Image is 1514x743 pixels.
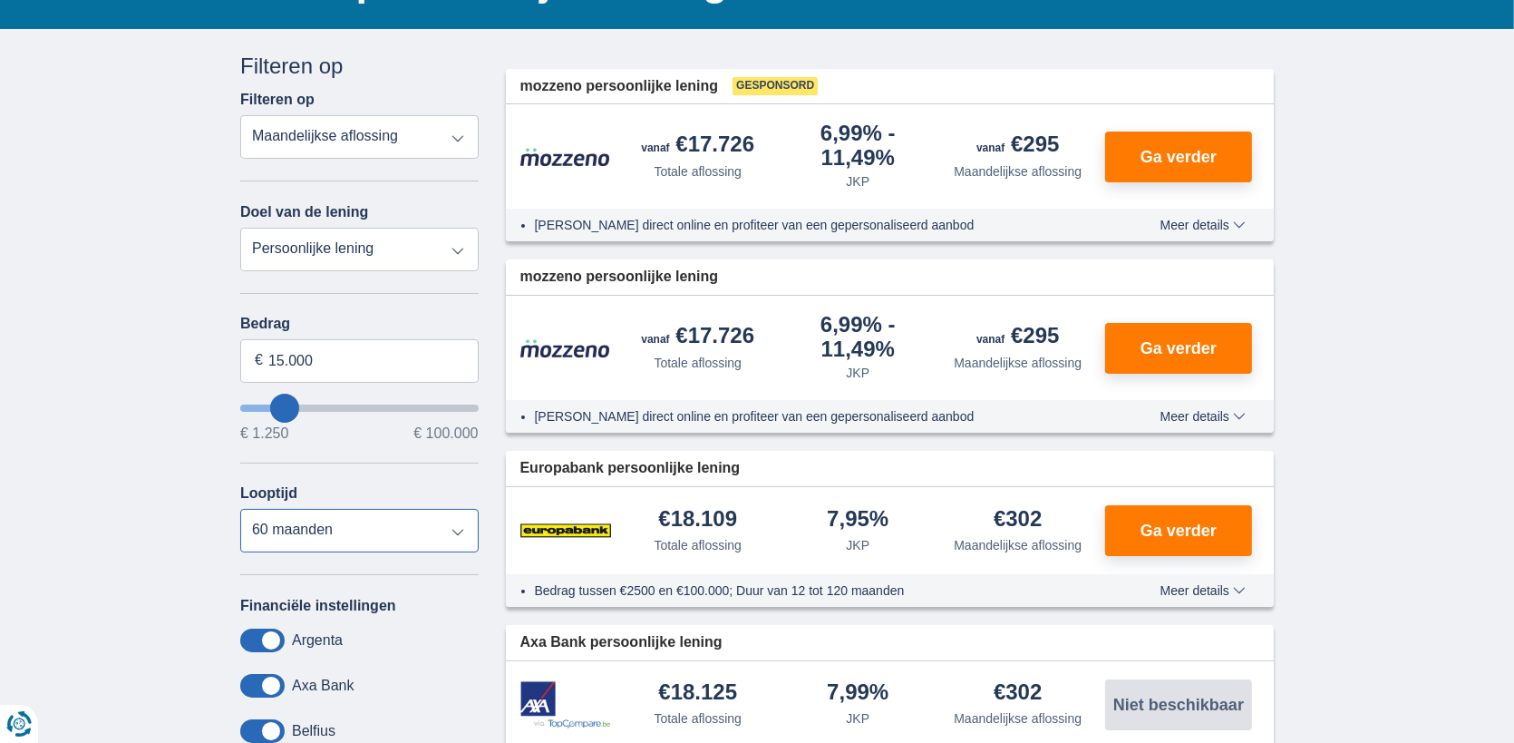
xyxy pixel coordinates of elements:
[976,133,1059,159] div: €295
[255,350,263,371] span: €
[520,76,719,97] span: mozzeno persoonlijke lening
[654,709,742,728] div: Totale aflossing
[654,162,742,181] div: Totale aflossing
[846,709,869,728] div: JKP
[785,314,931,360] div: 6,99%
[994,508,1042,533] div: €302
[1147,218,1259,232] button: Meer details
[1105,505,1252,556] button: Ga verder
[846,536,869,554] div: JKP
[240,92,315,108] label: Filteren op
[994,681,1042,706] div: €302
[535,582,1094,600] li: Bedrag tussen €2500 en €100.000; Duur van 12 tot 120 maanden
[1160,410,1246,423] span: Meer details
[1105,679,1252,730] button: Niet beschikbaar
[240,316,479,332] label: Bedrag
[641,325,754,350] div: €17.726
[240,204,368,220] label: Doel van de lening
[954,536,1082,554] div: Maandelijkse aflossing
[1147,409,1259,424] button: Meer details
[954,709,1082,728] div: Maandelijkse aflossing
[654,354,742,372] div: Totale aflossing
[520,147,611,167] img: product.pl.alt Mozzeno
[292,723,335,739] label: Belfius
[240,51,479,82] div: Filteren op
[658,681,737,706] div: €18.125
[1140,149,1217,165] span: Ga verder
[535,407,1094,425] li: [PERSON_NAME] direct online en profiteer van een gepersonaliseerd aanbod
[641,133,754,159] div: €17.726
[520,267,719,288] span: mozzeno persoonlijke lening
[520,681,611,729] img: product.pl.alt Axa Bank
[846,364,869,382] div: JKP
[954,162,1082,181] div: Maandelijkse aflossing
[292,632,343,649] label: Argenta
[976,325,1059,350] div: €295
[733,77,818,95] span: Gesponsord
[1140,340,1217,357] span: Ga verder
[846,172,869,191] div: JKP
[827,508,888,533] div: 7,95%
[520,338,611,358] img: product.pl.alt Mozzeno
[520,632,723,653] span: Axa Bank persoonlijke lening
[535,216,1094,234] li: [PERSON_NAME] direct online en profiteer van een gepersonaliseerd aanbod
[658,508,737,533] div: €18.109
[292,678,354,694] label: Axa Bank
[827,681,888,706] div: 7,99%
[1160,219,1246,231] span: Meer details
[1147,583,1259,598] button: Meer details
[240,485,297,502] label: Looptijd
[520,458,741,479] span: Europabank persoonlijke lening
[654,536,742,554] div: Totale aflossing
[520,508,611,553] img: product.pl.alt Europabank
[954,354,1082,372] div: Maandelijkse aflossing
[785,122,931,169] div: 6,99%
[413,426,478,441] span: € 100.000
[240,598,396,614] label: Financiële instellingen
[1105,323,1252,374] button: Ga verder
[1140,523,1217,539] span: Ga verder
[240,405,479,412] input: wantToBorrow
[1113,697,1244,713] span: Niet beschikbaar
[1160,584,1246,597] span: Meer details
[240,426,288,441] span: € 1.250
[1105,132,1252,182] button: Ga verder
